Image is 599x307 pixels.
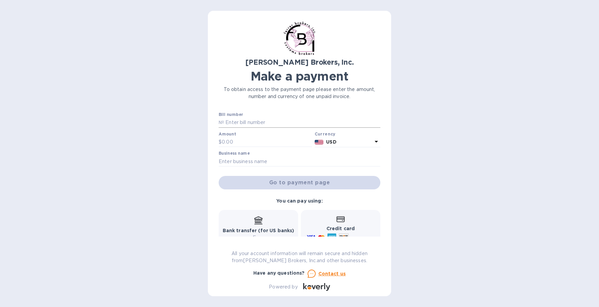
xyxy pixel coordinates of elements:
[219,139,222,146] p: $
[219,156,380,166] input: Enter business name
[326,139,336,145] b: USD
[276,198,322,204] b: You can pay using:
[223,228,294,233] b: Bank transfer (for US banks)
[219,86,380,100] p: To obtain access to the payment page please enter the amount, number and currency of one unpaid i...
[222,137,312,147] input: 0.00
[315,140,324,145] img: USD
[219,119,224,126] p: №
[315,131,336,136] b: Currency
[219,69,380,83] h1: Make a payment
[219,250,380,264] p: All your account information will remain secure and hidden from [PERSON_NAME] Brokers, Inc. and o...
[269,283,297,290] p: Powered by
[223,234,294,241] p: Free
[318,271,346,276] u: Contact us
[224,118,380,128] input: Enter bill number
[253,270,305,276] b: Have any questions?
[219,132,236,136] label: Amount
[219,152,250,156] label: Business name
[245,58,353,66] b: [PERSON_NAME] Brokers, Inc.
[219,113,243,117] label: Bill number
[326,226,355,231] b: Credit card
[351,235,376,240] span: and more...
